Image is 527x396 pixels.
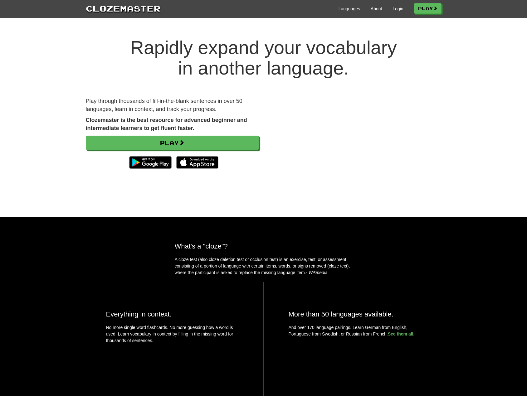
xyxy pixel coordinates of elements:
[175,256,353,276] p: A cloze test (also cloze deletion test or occlusion test) is an exercise, test, or assessment con...
[388,331,415,336] a: See them all.
[289,324,421,337] p: And over 170 language pairings. Learn German from English, Portuguese from Swedish, or Russian fr...
[106,310,238,318] h2: Everything in context.
[306,270,328,275] em: - Wikipedia
[371,6,382,12] a: About
[414,3,442,14] a: Play
[86,2,161,14] a: Clozemaster
[175,242,353,250] h2: What's a "cloze"?
[289,310,421,318] h2: More than 50 languages available.
[86,97,259,113] p: Play through thousands of fill-in-the-blank sentences in over 50 languages, learn in context, and...
[176,156,218,169] img: Download_on_the_App_Store_Badge_US-UK_135x40-25178aeef6eb6b83b96f5f2d004eda3bffbb37122de64afbaef7...
[86,136,259,150] a: Play
[393,6,403,12] a: Login
[86,117,247,131] strong: Clozemaster is the best resource for advanced beginner and intermediate learners to get fluent fa...
[126,153,174,172] img: Get it on Google Play
[106,324,238,347] p: No more single word flashcards. No more guessing how a word is used. Learn vocabulary in context ...
[339,6,360,12] a: Languages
